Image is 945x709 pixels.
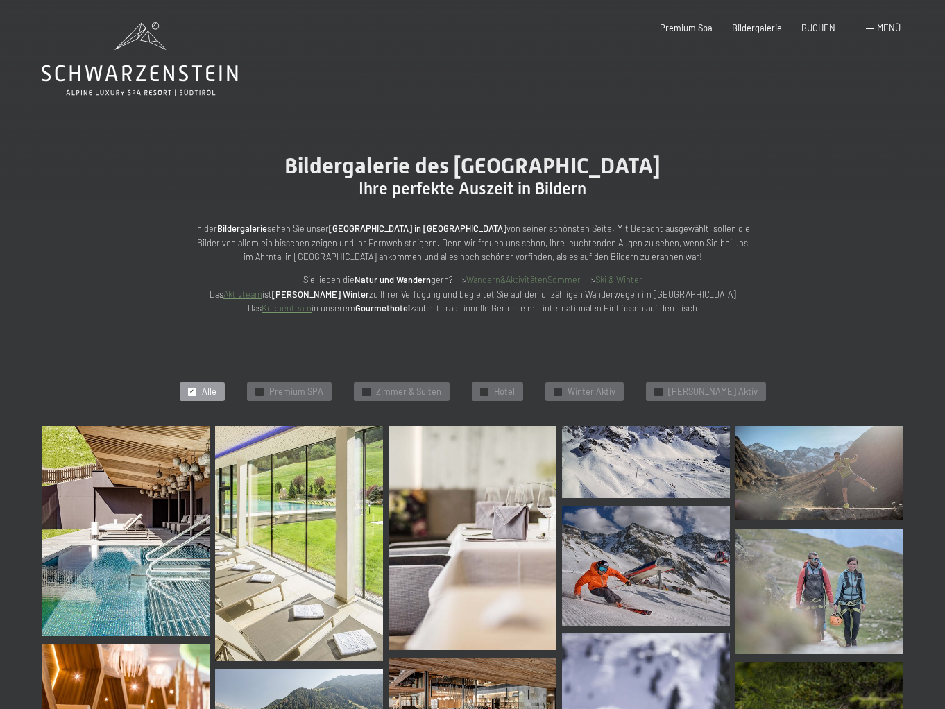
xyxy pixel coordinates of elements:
[223,289,262,300] a: Aktivteam
[195,273,750,315] p: Sie lieben die gern? --> ---> Das ist zu Ihrer Verfügung und begleitet Sie auf den unzähligen Wan...
[877,22,901,33] span: Menü
[656,388,661,395] span: ✓
[257,388,262,395] span: ✓
[482,388,486,395] span: ✓
[668,386,758,398] span: [PERSON_NAME] Aktiv
[466,274,581,285] a: Wandern&AktivitätenSommer
[272,289,369,300] strong: [PERSON_NAME] Winter
[215,426,383,661] img: Bildergalerie
[355,274,431,285] strong: Natur und Wandern
[562,426,730,498] img: Bildergalerie
[376,386,441,398] span: Zimmer & Suiten
[195,221,750,264] p: In der sehen Sie unser von seiner schönsten Seite. Mit Bedacht ausgewählt, sollen die Bilder von ...
[217,223,267,234] strong: Bildergalerie
[389,426,556,650] img: Bildergalerie
[42,426,210,636] img: Bildergalerie
[562,506,730,626] img: Bildergalerie
[262,302,312,314] a: Küchenteam
[660,22,713,33] a: Premium Spa
[494,386,515,398] span: Hotel
[568,386,615,398] span: Winter Aktiv
[202,386,216,398] span: Alle
[595,274,642,285] a: Ski & Winter
[189,388,194,395] span: ✓
[284,153,661,179] span: Bildergalerie des [GEOGRAPHIC_DATA]
[359,179,586,198] span: Ihre perfekte Auszeit in Bildern
[355,302,410,314] strong: Gourmethotel
[329,223,506,234] strong: [GEOGRAPHIC_DATA] in [GEOGRAPHIC_DATA]
[732,22,782,33] a: Bildergalerie
[555,388,560,395] span: ✓
[735,529,903,655] img: Bildergalerie
[269,386,323,398] span: Premium SPA
[801,22,835,33] a: BUCHEN
[735,426,903,520] img: Bildergalerie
